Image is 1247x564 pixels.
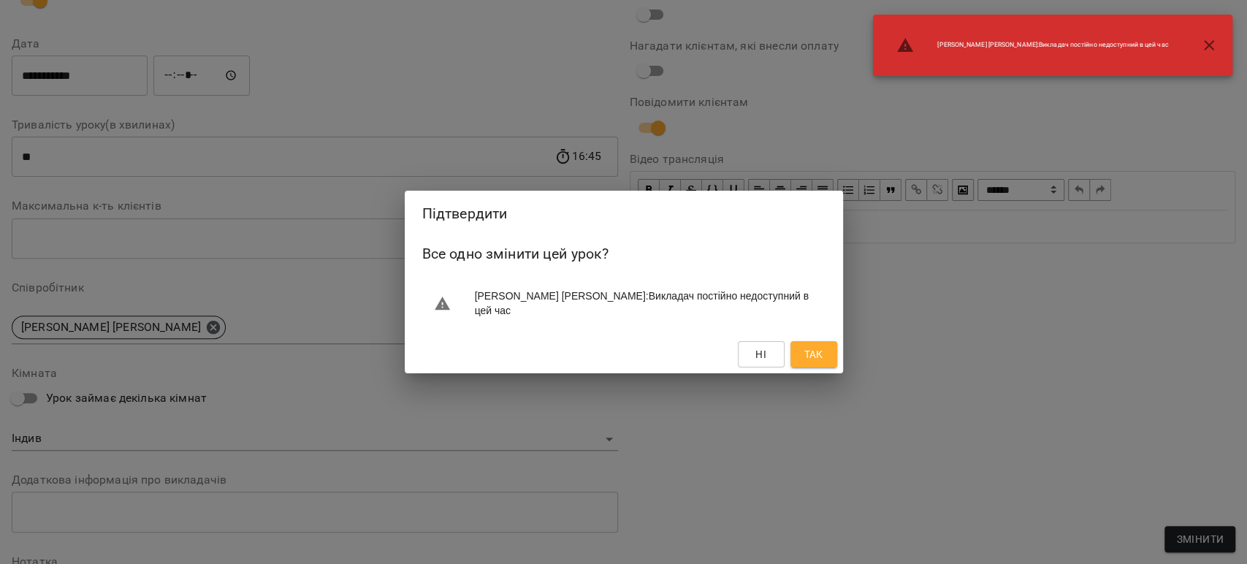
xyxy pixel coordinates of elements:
span: Ні [755,346,766,363]
h2: Підтвердити [422,202,825,225]
span: Так [804,346,823,363]
li: [PERSON_NAME] [PERSON_NAME] : Викладач постійно недоступний в цей час [422,283,825,324]
button: Так [790,341,837,367]
li: [PERSON_NAME] [PERSON_NAME] : Викладач постійно недоступний в цей час [885,31,1180,60]
button: Ні [738,341,785,367]
h6: Все одно змінити цей урок? [422,243,825,265]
